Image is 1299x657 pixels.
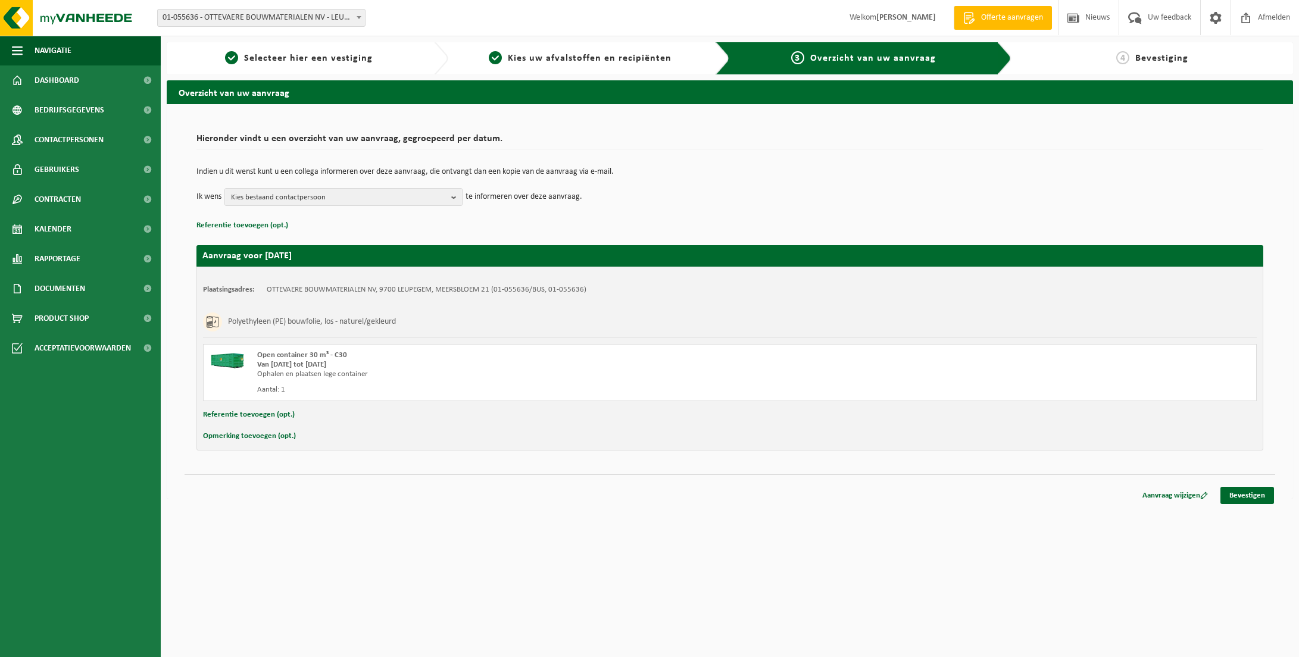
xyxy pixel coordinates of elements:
[454,51,706,65] a: 2Kies uw afvalstoffen en recipiënten
[35,304,89,333] span: Product Shop
[954,6,1052,30] a: Offerte aanvragen
[1116,51,1129,64] span: 4
[196,134,1263,150] h2: Hieronder vindt u een overzicht van uw aanvraag, gegroepeerd per datum.
[244,54,373,63] span: Selecteer hier een vestiging
[35,214,71,244] span: Kalender
[35,36,71,65] span: Navigatie
[1133,487,1217,504] a: Aanvraag wijzigen
[231,189,446,207] span: Kies bestaand contactpersoon
[876,13,936,22] strong: [PERSON_NAME]
[173,51,424,65] a: 1Selecteer hier een vestiging
[978,12,1046,24] span: Offerte aanvragen
[257,361,326,368] strong: Van [DATE] tot [DATE]
[167,80,1293,104] h2: Overzicht van uw aanvraag
[203,407,295,423] button: Referentie toevoegen (opt.)
[791,51,804,64] span: 3
[210,351,245,368] img: HK-XC-30-GN-00.png
[267,285,586,295] td: OTTEVAERE BOUWMATERIALEN NV, 9700 LEUPEGEM, MEERSBLOEM 21 (01-055636/BUS, 01-055636)
[508,54,672,63] span: Kies uw afvalstoffen en recipiënten
[35,274,85,304] span: Documenten
[157,9,366,27] span: 01-055636 - OTTEVAERE BOUWMATERIALEN NV - LEUPEGEM
[35,65,79,95] span: Dashboard
[35,155,79,184] span: Gebruikers
[1135,54,1188,63] span: Bevestiging
[810,54,936,63] span: Overzicht van uw aanvraag
[228,312,396,331] h3: Polyethyleen (PE) bouwfolie, los - naturel/gekleurd
[196,218,288,233] button: Referentie toevoegen (opt.)
[35,95,104,125] span: Bedrijfsgegevens
[203,428,296,444] button: Opmerking toevoegen (opt.)
[224,188,463,206] button: Kies bestaand contactpersoon
[466,188,582,206] p: te informeren over deze aanvraag.
[35,244,80,274] span: Rapportage
[1220,487,1274,504] a: Bevestigen
[35,125,104,155] span: Contactpersonen
[202,251,292,261] strong: Aanvraag voor [DATE]
[35,184,81,214] span: Contracten
[203,286,255,293] strong: Plaatsingsadres:
[225,51,238,64] span: 1
[257,385,777,395] div: Aantal: 1
[196,168,1263,176] p: Indien u dit wenst kunt u een collega informeren over deze aanvraag, die ontvangt dan een kopie v...
[257,370,777,379] div: Ophalen en plaatsen lege container
[35,333,131,363] span: Acceptatievoorwaarden
[158,10,365,26] span: 01-055636 - OTTEVAERE BOUWMATERIALEN NV - LEUPEGEM
[489,51,502,64] span: 2
[196,188,221,206] p: Ik wens
[257,351,347,359] span: Open container 30 m³ - C30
